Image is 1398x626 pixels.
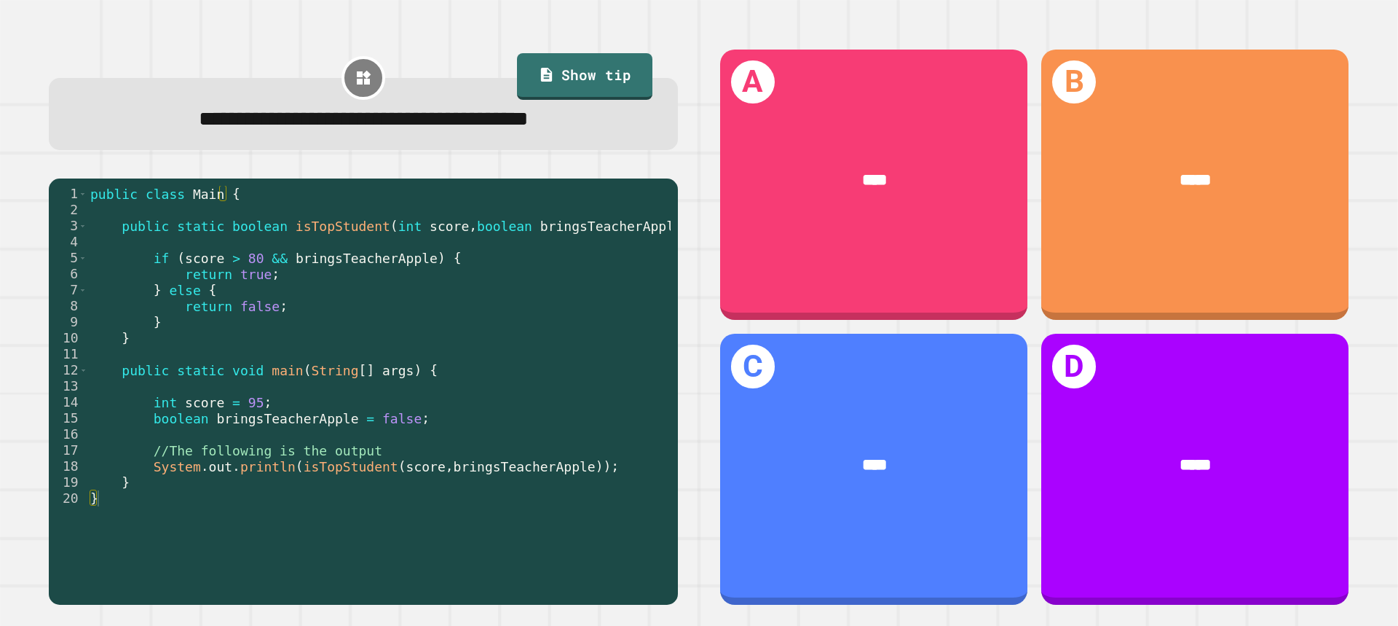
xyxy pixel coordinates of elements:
[49,346,87,362] div: 11
[49,282,87,298] div: 7
[49,362,87,378] div: 12
[49,330,87,346] div: 10
[49,250,87,266] div: 5
[49,298,87,314] div: 8
[79,186,87,202] span: Toggle code folding, rows 1 through 20
[49,474,87,490] div: 19
[49,394,87,410] div: 14
[49,426,87,442] div: 16
[49,458,87,474] div: 18
[49,218,87,234] div: 3
[49,410,87,426] div: 15
[1052,345,1096,388] h1: D
[49,186,87,202] div: 1
[49,266,87,282] div: 6
[731,345,775,388] h1: C
[49,490,87,506] div: 20
[49,314,87,330] div: 9
[49,202,87,218] div: 2
[79,362,87,378] span: Toggle code folding, rows 12 through 19
[1052,60,1096,104] h1: B
[49,378,87,394] div: 13
[79,218,87,234] span: Toggle code folding, rows 3 through 10
[517,53,652,100] a: Show tip
[49,442,87,458] div: 17
[79,250,87,266] span: Toggle code folding, rows 5 through 6
[49,234,87,250] div: 4
[731,60,775,104] h1: A
[79,282,87,298] span: Toggle code folding, rows 7 through 9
